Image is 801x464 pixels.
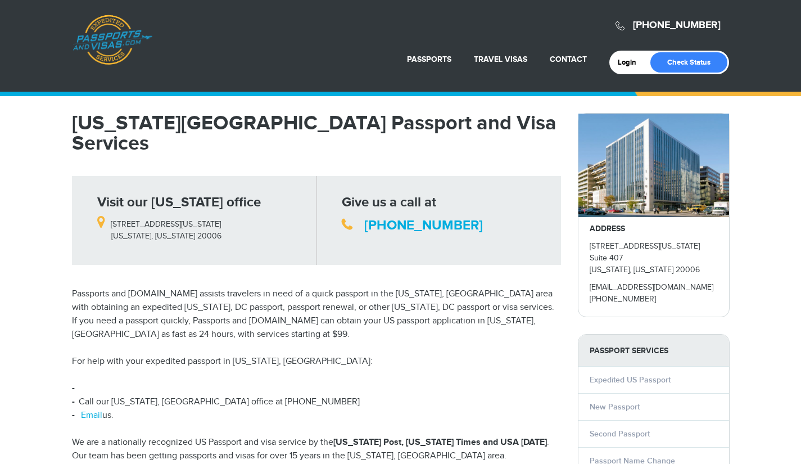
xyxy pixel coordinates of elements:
li: Call our [US_STATE], [GEOGRAPHIC_DATA] office at [PHONE_NUMBER] [72,395,561,409]
a: [PHONE_NUMBER] [364,217,483,233]
strong: Give us a call at [342,194,436,210]
a: Passports & [DOMAIN_NAME] [73,15,152,65]
a: Contact [550,55,587,64]
p: [PHONE_NUMBER] [590,294,718,305]
a: Second Passport [590,429,650,439]
a: Expedited US Passport [590,375,671,385]
p: [STREET_ADDRESS][US_STATE] [US_STATE], [US_STATE] 20006 [97,212,308,242]
a: Check Status [650,52,727,73]
h1: [US_STATE][GEOGRAPHIC_DATA] Passport and Visa Services [72,113,561,154]
p: For help with your expedited passport in [US_STATE], [GEOGRAPHIC_DATA]: [72,355,561,368]
strong: ADDRESS [590,224,625,233]
img: 1901-penn_-_28de80_-_029b8f063c7946511503b0bb3931d518761db640.jpg [578,114,729,217]
a: Email [81,410,102,421]
strong: PASSPORT SERVICES [578,335,729,367]
a: [PHONE_NUMBER] [633,19,721,31]
p: Passports and [DOMAIN_NAME] assists travelers in need of a quick passport in the [US_STATE], [GEO... [72,287,561,341]
li: us. [72,409,561,422]
strong: Visit our [US_STATE] office [97,194,261,210]
a: Passports [407,55,451,64]
p: [STREET_ADDRESS][US_STATE] Suite 407 [US_STATE], [US_STATE] 20006 [590,241,718,276]
a: Login [618,58,644,67]
a: Travel Visas [474,55,527,64]
a: [EMAIL_ADDRESS][DOMAIN_NAME] [590,283,713,292]
p: We are a nationally recognized US Passport and visa service by the . Our team has been getting pa... [72,436,561,463]
a: New Passport [590,402,640,412]
strong: [US_STATE] Post, [US_STATE] Times and USA [DATE] [333,437,547,448]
